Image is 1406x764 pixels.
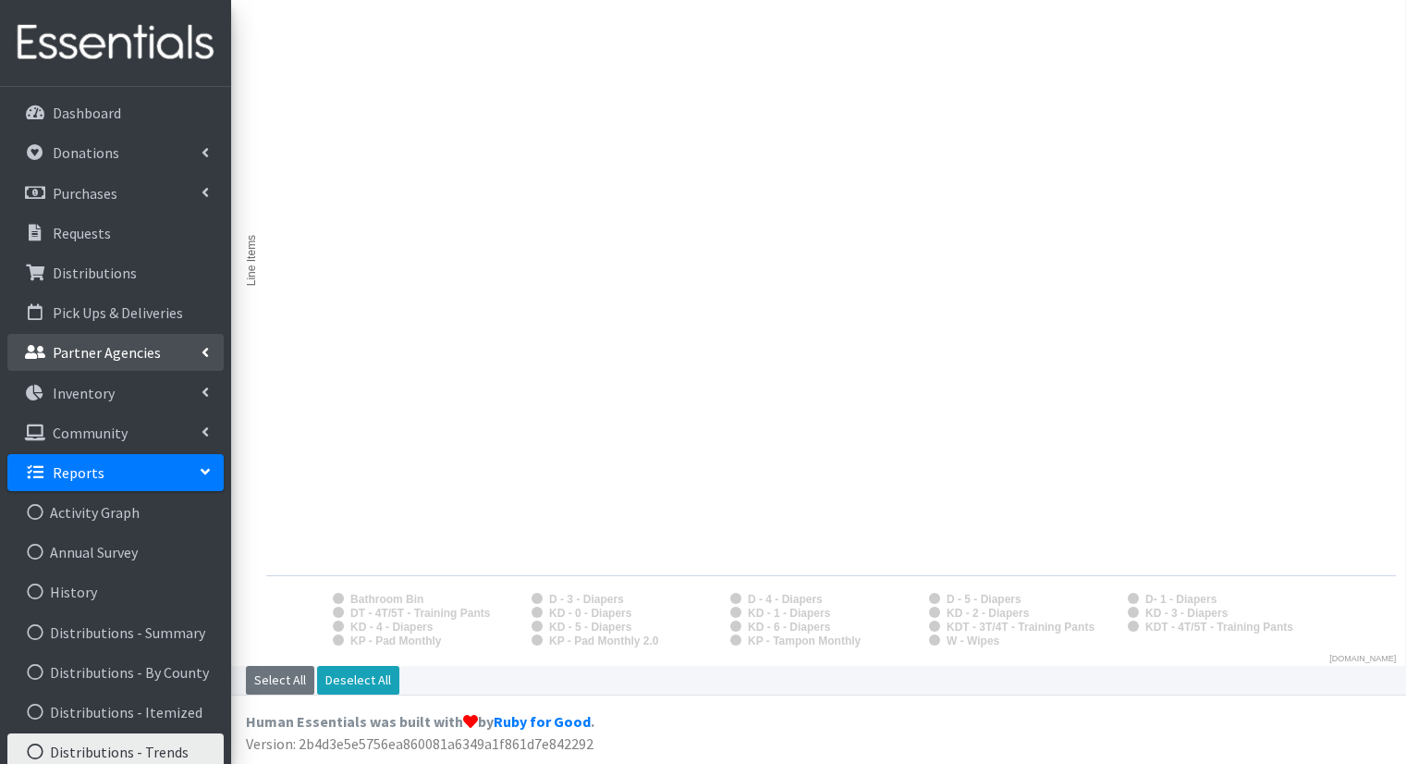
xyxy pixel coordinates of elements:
[7,254,224,291] a: Distributions
[53,424,128,442] p: Community
[549,621,632,634] text: KD - 5 - Diapers
[53,303,183,322] p: Pick Ups & Deliveries
[246,712,594,731] strong: Human Essentials was built with by .
[7,94,224,131] a: Dashboard
[7,694,224,731] a: Distributions - Itemized
[748,607,831,620] text: KD - 1 - Diapers
[7,294,224,331] a: Pick Ups & Deliveries
[53,143,119,162] p: Donations
[947,607,1030,620] text: KD - 2 - Diapers
[53,384,115,402] p: Inventory
[7,573,224,610] a: History
[53,343,161,362] p: Partner Agencies
[7,614,224,651] a: Distributions - Summary
[53,463,104,482] p: Reports
[7,215,224,252] a: Requests
[350,621,434,634] text: KD - 4 - Diapers
[350,607,491,620] text: DT - 4T/5T - Training Pants
[7,454,224,491] a: Reports
[7,494,224,531] a: Activity Graph
[7,414,224,451] a: Community
[350,635,442,647] text: KP - Pad Monthly
[53,184,117,203] p: Purchases
[1145,593,1217,606] text: D- 1 - Diapers
[947,635,1000,647] text: W - Wipes
[549,593,624,606] text: D - 3 - Diapers
[245,235,258,286] text: Line Items
[7,175,224,212] a: Purchases
[7,134,224,171] a: Donations
[317,666,399,695] button: Deselect All
[947,621,1094,634] text: KDT - 3T/4T - Training Pants
[1145,607,1229,620] text: KD - 3 - Diapers
[947,593,1021,606] text: D - 5 - Diapers
[7,334,224,371] a: Partner Agencies
[7,12,224,74] img: HumanEssentials
[53,104,121,122] p: Dashboard
[494,712,591,731] a: Ruby for Good
[748,635,862,647] text: KP - Tampon Monthly
[53,264,137,282] p: Distributions
[53,224,111,242] p: Requests
[748,593,823,606] text: D - 4 - Diapers
[7,654,224,691] a: Distributions - By County
[549,607,632,620] text: KD - 0 - Diapers
[549,635,659,647] text: KP - Pad Monthly 2.0
[350,593,423,606] text: Bathroom Bin
[7,375,224,412] a: Inventory
[7,534,224,571] a: Annual Survey
[1329,654,1396,663] text: [DOMAIN_NAME]
[748,621,831,634] text: KD - 6 - Diapers
[1145,621,1293,634] text: KDT - 4T/5T - Training Pants
[246,666,314,695] button: Select All
[246,734,593,753] span: Version: 2b4d3e5e5756ea860081a6349a1f861d7e842292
